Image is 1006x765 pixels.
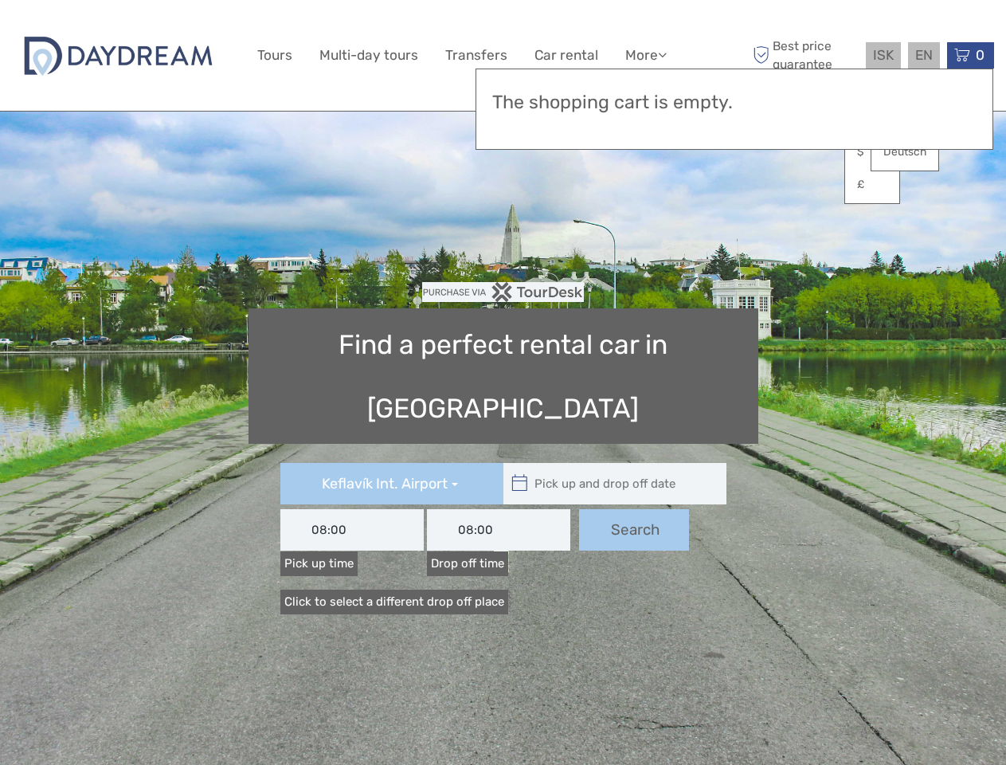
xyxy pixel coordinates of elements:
input: Drop off time [427,509,570,551]
div: EN [908,42,940,69]
button: Keflavík Int. Airport [280,463,503,504]
a: More [625,44,667,67]
h3: The shopping cart is empty. [492,92,977,114]
a: Car rental [534,44,598,67]
span: Best price guarantee [749,37,862,73]
a: Tours [257,44,292,67]
span: ISK [873,47,894,63]
span: Keflavík Int. Airport [322,475,448,492]
input: Pick up and drop off date [503,463,718,504]
a: £ [845,171,899,199]
button: Search [579,509,689,551]
input: Pick up time [280,509,424,551]
button: Open LiveChat chat widget [183,25,202,44]
a: $ [845,138,899,167]
img: PurchaseViaTourDesk.png [422,282,584,302]
span: 0 [973,47,987,63]
label: Drop off time [427,551,508,576]
label: Pick up time [280,551,358,576]
p: We're away right now. Please check back later! [22,28,180,41]
a: Deutsch [871,138,938,167]
a: Transfers [445,44,507,67]
a: Click to select a different drop off place [280,590,508,614]
img: 2722-c67f3ee1-da3f-448a-ae30-a82a1b1ec634_logo_big.jpg [12,29,224,81]
h1: Find a perfect rental car in [GEOGRAPHIC_DATA] [249,308,758,444]
a: Multi-day tours [319,44,418,67]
